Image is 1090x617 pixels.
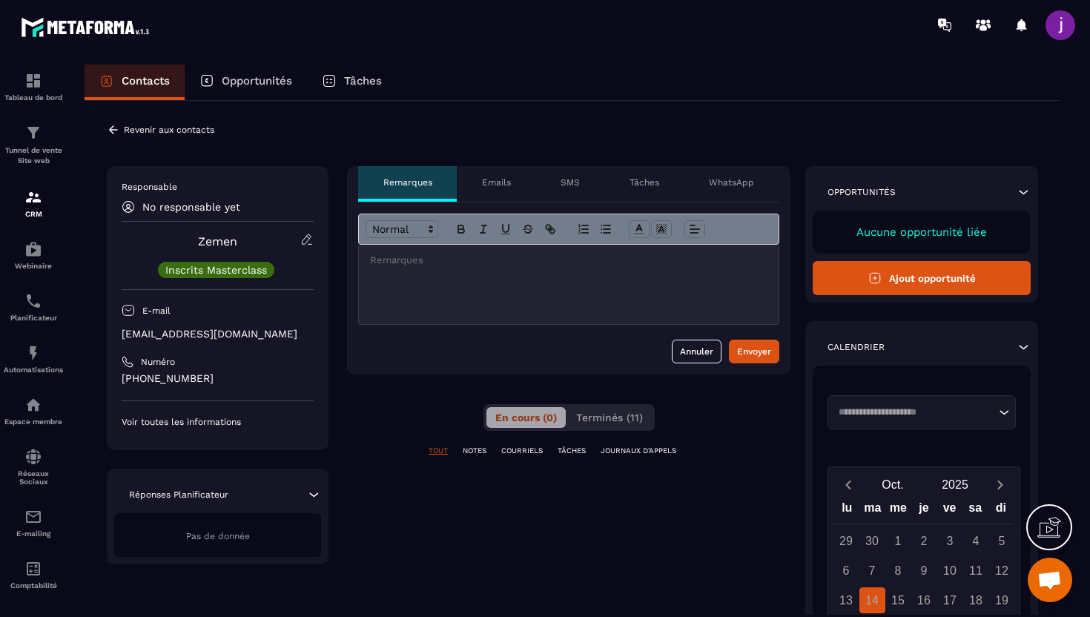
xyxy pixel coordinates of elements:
[963,558,989,584] div: 11
[833,405,995,420] input: Search for option
[4,418,63,426] p: Espace membre
[122,372,314,386] p: [PHONE_NUMBER]
[124,125,214,135] p: Revenir aux contacts
[709,176,754,188] p: WhatsApp
[129,489,228,501] p: Réponses Planificateur
[885,587,911,613] div: 15
[988,498,1014,524] div: di
[24,72,42,90] img: formation
[737,344,771,359] div: Envoyer
[4,469,63,486] p: Réseaux Sociaux
[4,229,63,281] a: automationsautomationsWebinaire
[141,356,175,368] p: Numéro
[729,340,779,363] button: Envoyer
[383,176,432,188] p: Remarques
[24,508,42,526] img: email
[222,74,292,88] p: Opportunités
[833,587,859,613] div: 13
[122,74,170,88] p: Contacts
[24,124,42,142] img: formation
[937,587,963,613] div: 17
[834,475,862,495] button: Previous month
[122,327,314,341] p: [EMAIL_ADDRESS][DOMAIN_NAME]
[24,292,42,310] img: scheduler
[630,176,659,188] p: Tâches
[986,475,1014,495] button: Next month
[186,531,250,541] span: Pas de donnée
[4,93,63,102] p: Tableau de bord
[21,13,154,41] img: logo
[558,446,586,456] p: TÂCHES
[862,472,924,498] button: Open months overlay
[122,416,314,428] p: Voir toutes les informations
[860,498,886,524] div: ma
[24,560,42,578] img: accountant
[482,176,511,188] p: Emails
[4,262,63,270] p: Webinaire
[198,234,237,248] a: Zemen
[989,587,1015,613] div: 19
[4,581,63,590] p: Comptabilité
[85,65,185,100] a: Contacts
[495,412,557,423] span: En cours (0)
[937,498,962,524] div: ve
[859,528,885,554] div: 30
[937,558,963,584] div: 10
[1028,558,1072,602] div: Ouvrir le chat
[429,446,448,456] p: TOUT
[4,366,63,374] p: Automatisations
[828,186,896,198] p: Opportunités
[561,176,580,188] p: SMS
[962,498,988,524] div: sa
[486,407,566,428] button: En cours (0)
[24,396,42,414] img: automations
[833,558,859,584] div: 6
[4,145,63,166] p: Tunnel de vente Site web
[122,181,314,193] p: Responsable
[4,385,63,437] a: automationsautomationsEspace membre
[834,498,860,524] div: lu
[142,305,171,317] p: E-mail
[601,446,676,456] p: JOURNAUX D'APPELS
[4,210,63,218] p: CRM
[963,528,989,554] div: 4
[924,472,986,498] button: Open years overlay
[828,225,1016,239] p: Aucune opportunité liée
[911,587,937,613] div: 16
[567,407,652,428] button: Terminés (11)
[4,177,63,229] a: formationformationCRM
[307,65,397,100] a: Tâches
[672,340,721,363] button: Annuler
[142,201,240,213] p: No responsable yet
[185,65,307,100] a: Opportunités
[828,395,1016,429] div: Search for option
[885,528,911,554] div: 1
[885,498,911,524] div: me
[937,528,963,554] div: 3
[4,497,63,549] a: emailemailE-mailing
[24,344,42,362] img: automations
[24,240,42,258] img: automations
[4,549,63,601] a: accountantaccountantComptabilité
[501,446,543,456] p: COURRIELS
[576,412,643,423] span: Terminés (11)
[24,188,42,206] img: formation
[4,529,63,538] p: E-mailing
[989,528,1015,554] div: 5
[833,528,859,554] div: 29
[813,261,1031,295] button: Ajout opportunité
[4,113,63,177] a: formationformationTunnel de vente Site web
[989,558,1015,584] div: 12
[859,587,885,613] div: 14
[885,558,911,584] div: 8
[4,333,63,385] a: automationsautomationsAutomatisations
[463,446,486,456] p: NOTES
[4,314,63,322] p: Planificateur
[911,558,937,584] div: 9
[24,448,42,466] img: social-network
[911,528,937,554] div: 2
[165,265,267,275] p: Inscrits Masterclass
[963,587,989,613] div: 18
[4,61,63,113] a: formationformationTableau de bord
[4,437,63,497] a: social-networksocial-networkRéseaux Sociaux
